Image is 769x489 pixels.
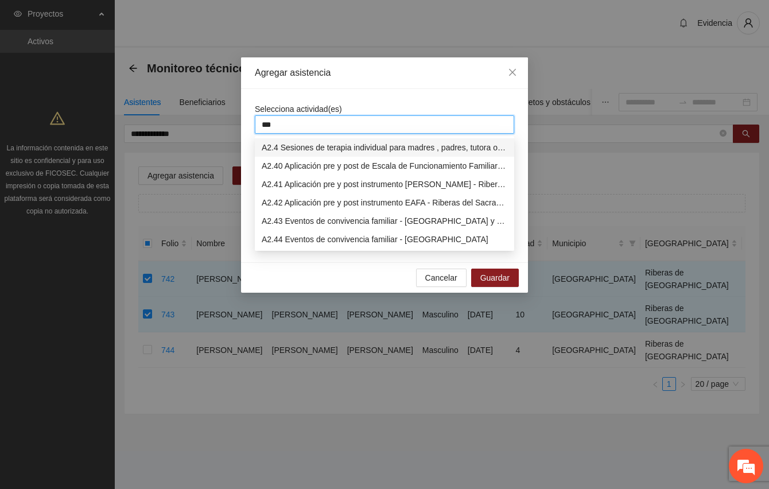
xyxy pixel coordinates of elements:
[262,233,507,246] div: A2.44 Eventos de convivencia familiar - [GEOGRAPHIC_DATA]
[60,59,193,73] div: Chatee con nosotros ahora
[255,193,514,212] div: A2.42 Aplicación pre y post instrumento EAFA - Riberas del Sacramento
[255,212,514,230] div: A2.43 Eventos de convivencia familiar - Punta Oriente y VCG
[255,104,342,114] span: Selecciona actividad(es)
[262,178,507,191] div: A2.41 Aplicación pre y post instrumento [PERSON_NAME] - Riberas del [GEOGRAPHIC_DATA]
[471,269,519,287] button: Guardar
[255,157,514,175] div: A2.40 Aplicación pre y post de Escala de Funcionamiento Familiar - Riberas del Sacramento
[255,175,514,193] div: A2.41 Aplicación pre y post instrumento APGAR - Riberas del Sacramento
[67,153,158,269] span: Estamos en línea.
[497,57,528,88] button: Close
[262,215,507,227] div: A2.43 Eventos de convivencia familiar - [GEOGRAPHIC_DATA] y VCG
[425,271,457,284] span: Cancelar
[255,230,514,249] div: A2.44 Eventos de convivencia familiar - Riberas del Sacramento
[416,269,467,287] button: Cancelar
[255,67,514,79] div: Agregar asistencia
[188,6,216,33] div: Minimizar ventana de chat en vivo
[6,313,219,354] textarea: Escriba su mensaje y pulse “Intro”
[508,68,517,77] span: close
[262,196,507,209] div: A2.42 Aplicación pre y post instrumento EAFA - Riberas del Sacramento
[262,160,507,172] div: A2.40 Aplicación pre y post de Escala de Funcionamiento Familiar - [GEOGRAPHIC_DATA]
[480,271,510,284] span: Guardar
[255,138,514,157] div: A2.4 Sesiones de terapia individual para madres , padres, tutora o tutor de familia en Punta Oriente
[262,141,507,154] div: A2.4 Sesiones de terapia individual para madres , padres, tutora o tutor de familia en [GEOGRAPHI...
